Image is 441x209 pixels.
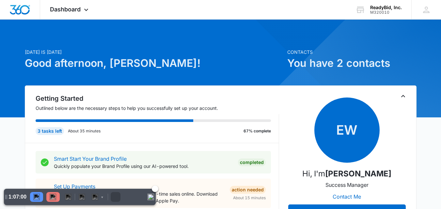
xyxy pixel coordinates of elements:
p: Outlined below are the necessary steps to help you successfully set up your account. [36,105,279,112]
h1: Good afternoon, [PERSON_NAME]! [25,55,283,71]
p: 67% complete [244,128,271,134]
div: Completed [238,158,266,166]
button: Contact Me [326,189,368,204]
span: EW [314,97,380,163]
span: About 15 minutes [233,195,266,201]
div: Action Needed [230,186,266,194]
p: [DATE] is [DATE] [25,49,283,55]
div: account name [370,5,402,10]
div: account id [370,10,402,15]
p: Success Manager [325,181,369,189]
a: Set Up Payments [54,183,95,190]
p: Contacts [287,49,417,55]
p: About 35 minutes [68,128,101,134]
button: Toggle Collapse [399,92,407,100]
div: 3 tasks left [36,127,64,135]
strong: [PERSON_NAME] [325,169,391,178]
p: Hi, I'm [302,168,391,180]
h1: You have 2 contacts [287,55,417,71]
span: Dashboard [50,6,81,13]
p: Quickly populate your Brand Profile using our AI-powered tool. [54,163,233,170]
a: Smart Start Your Brand Profile [54,156,127,162]
h2: Getting Started [36,94,279,103]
